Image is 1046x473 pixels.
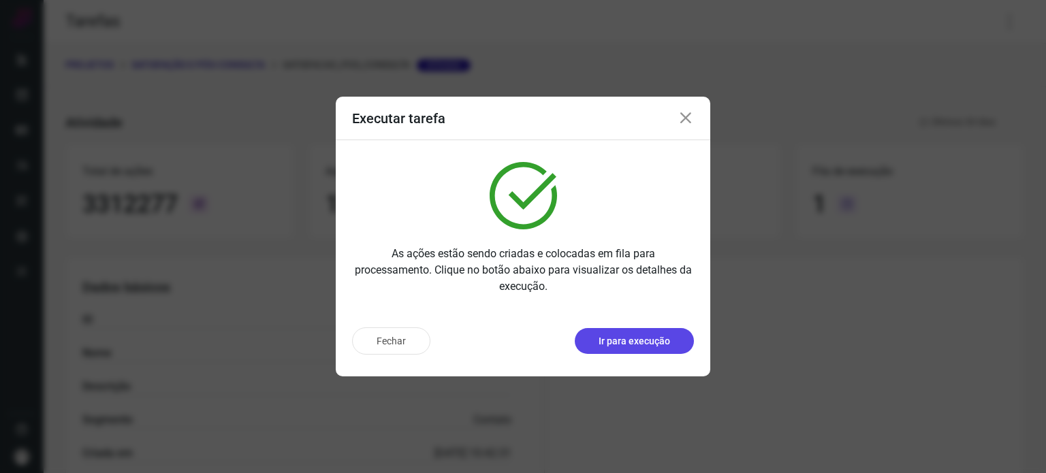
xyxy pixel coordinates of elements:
[490,162,557,229] img: verified.svg
[352,110,445,127] h3: Executar tarefa
[352,327,430,355] button: Fechar
[575,328,694,354] button: Ir para execução
[599,334,670,348] p: Ir para execução
[352,246,694,295] p: As ações estão sendo criadas e colocadas em fila para processamento. Clique no botão abaixo para ...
